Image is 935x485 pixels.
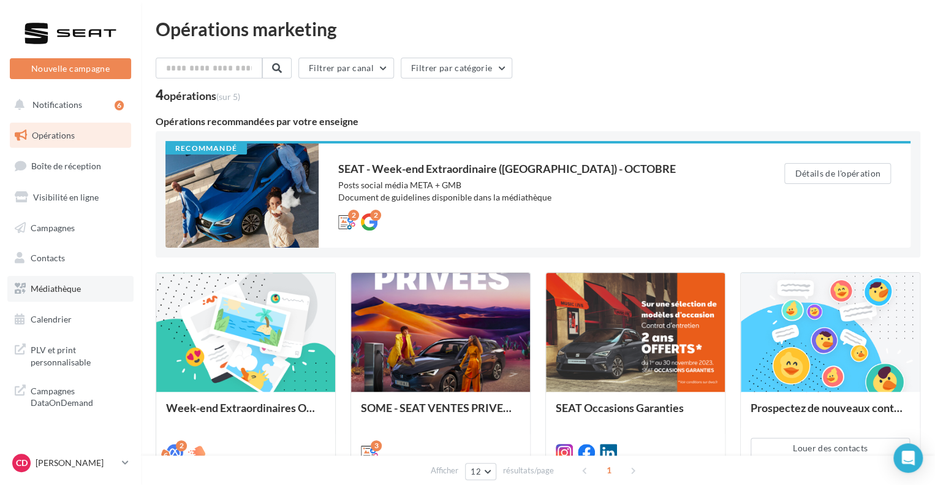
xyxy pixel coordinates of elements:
div: 4 [156,88,240,102]
span: Notifications [32,99,82,110]
span: 1 [599,460,619,480]
button: Louer des contacts [751,438,910,459]
span: Calendrier [31,314,72,324]
button: Filtrer par canal [298,58,394,78]
div: Open Intercom Messenger [893,443,923,473]
span: Médiathèque [31,283,81,294]
div: opérations [164,90,240,101]
div: 2 [370,210,381,221]
span: 12 [471,467,481,476]
div: Week-end Extraordinaires Octobre 2025 [166,402,325,426]
a: Opérations [7,123,134,148]
span: Boîte de réception [31,161,101,171]
span: Opérations [32,130,75,140]
div: 6 [115,101,124,110]
div: Posts social média META + GMB Document de guidelines disponible dans la médiathèque [338,179,735,204]
button: Détails de l'opération [784,163,891,184]
button: Notifications 6 [7,92,129,118]
div: Opérations recommandées par votre enseigne [156,116,920,126]
span: Afficher [431,465,458,476]
button: Filtrer par catégorie [401,58,512,78]
div: SOME - SEAT VENTES PRIVEES [361,402,520,426]
div: Opérations marketing [156,20,920,38]
div: 2 [176,440,187,451]
a: PLV et print personnalisable [7,337,134,373]
a: Médiathèque [7,276,134,302]
span: Visibilité en ligne [33,192,99,202]
p: [PERSON_NAME] [36,457,117,469]
span: résultats/page [503,465,554,476]
span: (sur 5) [216,91,240,102]
span: Contacts [31,253,65,263]
a: Visibilité en ligne [7,185,134,210]
a: Campagnes [7,215,134,241]
a: Boîte de réception [7,153,134,179]
a: Calendrier [7,307,134,332]
span: Campagnes [31,222,75,232]
a: Campagnes DataOnDemand [7,378,134,414]
button: Nouvelle campagne [10,58,131,79]
div: SEAT - Week-end Extraordinaire ([GEOGRAPHIC_DATA]) - OCTOBRE [338,163,735,174]
div: Prospectez de nouveaux contacts [751,402,910,426]
div: SEAT Occasions Garanties [556,402,715,426]
div: 2 [348,210,359,221]
button: 12 [465,463,496,480]
span: Campagnes DataOnDemand [31,383,126,409]
div: Recommandé [165,143,247,155]
a: CD [PERSON_NAME] [10,451,131,475]
span: CD [16,457,28,469]
div: 3 [371,440,382,451]
a: Contacts [7,245,134,271]
span: PLV et print personnalisable [31,342,126,368]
